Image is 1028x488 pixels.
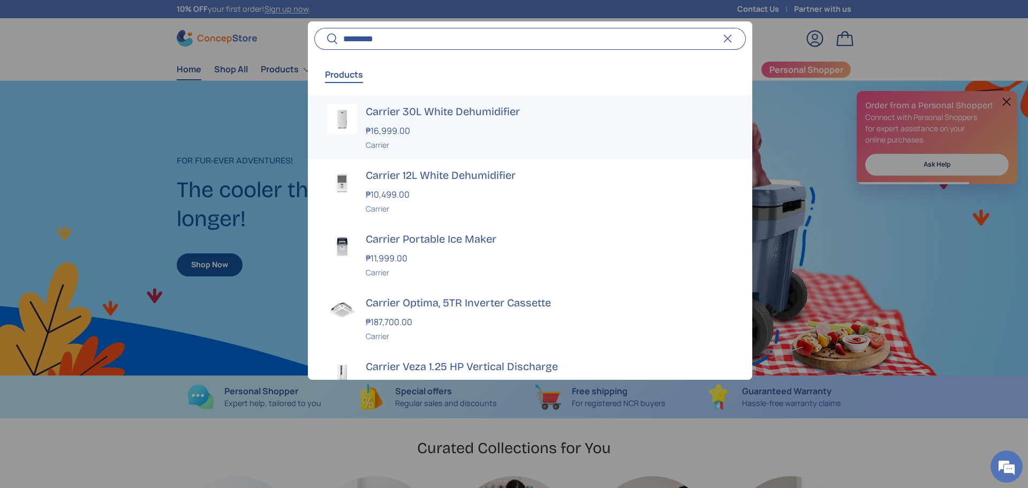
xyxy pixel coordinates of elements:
[366,231,733,246] h3: Carrier Portable Ice Maker
[327,104,357,134] img: carrier-dehumidifier-30-liter-full-view-concepstore
[366,331,733,342] div: Carrier
[308,223,752,287] a: carrier-ice-maker-full-view-concepstore Carrier Portable Ice Maker ₱11,999.00 Carrier
[366,267,733,278] div: Carrier
[308,95,752,159] a: carrier-dehumidifier-30-liter-full-view-concepstore Carrier 30L White Dehumidifier ₱16,999.00 Car...
[366,104,733,119] h3: Carrier 30L White Dehumidifier
[366,125,413,137] strong: ₱16,999.00
[366,189,412,200] strong: ₱10,499.00
[366,168,733,183] h3: Carrier 12L White Dehumidifier
[366,316,415,328] strong: ₱187,700.00
[366,359,733,374] h3: Carrier Veza 1.25 HP Vertical Discharge
[327,295,357,325] img: carrier-optima-5tr-inverter-cassette-aircon-unit-full-view-concepstore
[327,359,357,389] img: carrier-veza-window-type-vertical-discharge-aircon-full-front-view-concepstore
[366,139,733,151] div: Carrier
[327,231,357,261] img: carrier-ice-maker-full-view-concepstore
[308,159,752,223] a: carrier-dehumidifier-12-liter-full-view-concepstore Carrier 12L White Dehumidifier ₱10,499.00 Car...
[327,168,357,198] img: carrier-dehumidifier-12-liter-full-view-concepstore
[308,287,752,350] a: carrier-optima-5tr-inverter-cassette-aircon-unit-full-view-concepstore Carrier Optima, 5TR Invert...
[366,295,733,310] h3: Carrier Optima, 5TR Inverter Cassette
[325,62,363,87] button: Products
[366,252,410,264] strong: ₱11,999.00
[308,350,752,414] a: carrier-veza-window-type-vertical-discharge-aircon-full-front-view-concepstore Carrier Veza 1.25 ...
[366,203,733,214] div: Carrier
